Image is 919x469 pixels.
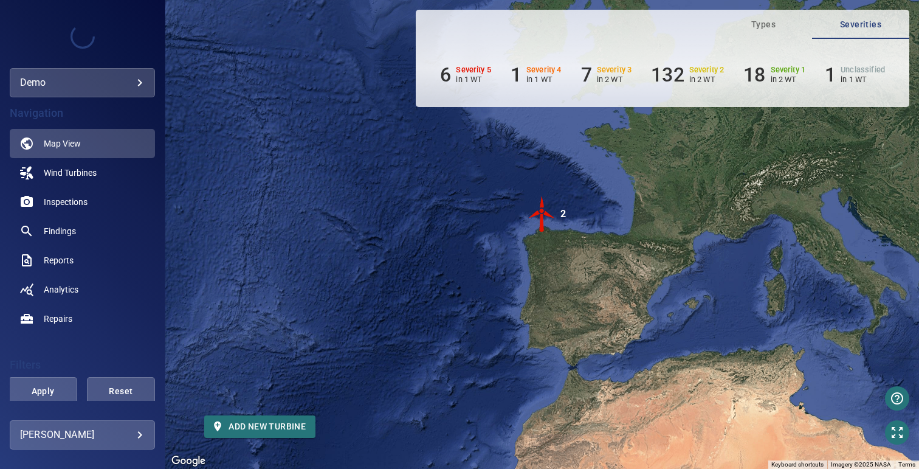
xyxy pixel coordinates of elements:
[581,63,632,86] li: Severity 3
[204,415,315,438] button: Add new turbine
[526,66,562,74] h6: Severity 4
[9,377,77,406] button: Apply
[44,254,74,266] span: Reports
[44,196,88,208] span: Inspections
[456,75,491,84] p: in 1 WT
[10,304,155,333] a: repairs noActive
[44,225,76,237] span: Findings
[20,425,145,445] div: [PERSON_NAME]
[44,313,72,325] span: Repairs
[44,283,78,296] span: Analytics
[44,167,97,179] span: Wind Turbines
[10,359,155,371] h4: Filters
[524,196,560,232] img: windFarmIconCat5.svg
[743,63,805,86] li: Severity 1
[831,461,891,468] span: Imagery ©2025 NASA
[440,63,491,86] li: Severity 5
[10,158,155,187] a: windturbines noActive
[44,137,81,150] span: Map View
[597,75,632,84] p: in 2 WT
[10,275,155,304] a: analytics noActive
[771,75,806,84] p: in 2 WT
[819,17,902,32] span: Severities
[511,63,562,86] li: Severity 4
[689,75,725,84] p: in 2 WT
[689,66,725,74] h6: Severity 2
[10,68,155,97] div: demo
[825,63,836,86] h6: 1
[597,66,632,74] h6: Severity 3
[511,63,521,86] h6: 1
[102,384,140,399] span: Reset
[722,17,805,32] span: Types
[651,63,724,86] li: Severity 2
[10,246,155,275] a: reports noActive
[771,66,806,74] h6: Severity 1
[841,66,885,74] h6: Unclassified
[456,66,491,74] h6: Severity 5
[10,129,155,158] a: map active
[771,460,824,469] button: Keyboard shortcuts
[841,75,885,84] p: in 1 WT
[168,453,208,469] a: Open this area in Google Maps (opens a new window)
[651,63,684,86] h6: 132
[20,73,145,92] div: demo
[10,187,155,217] a: inspections noActive
[560,196,566,232] div: 2
[10,217,155,246] a: findings noActive
[214,419,306,434] span: Add new turbine
[87,377,155,406] button: Reset
[524,196,560,234] gmp-advanced-marker: 2
[526,75,562,84] p: in 1 WT
[743,63,765,86] h6: 18
[24,384,61,399] span: Apply
[440,63,451,86] h6: 6
[10,107,155,119] h4: Navigation
[168,453,208,469] img: Google
[825,63,885,86] li: Severity Unclassified
[581,63,592,86] h6: 7
[898,461,915,468] a: Terms (opens in new tab)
